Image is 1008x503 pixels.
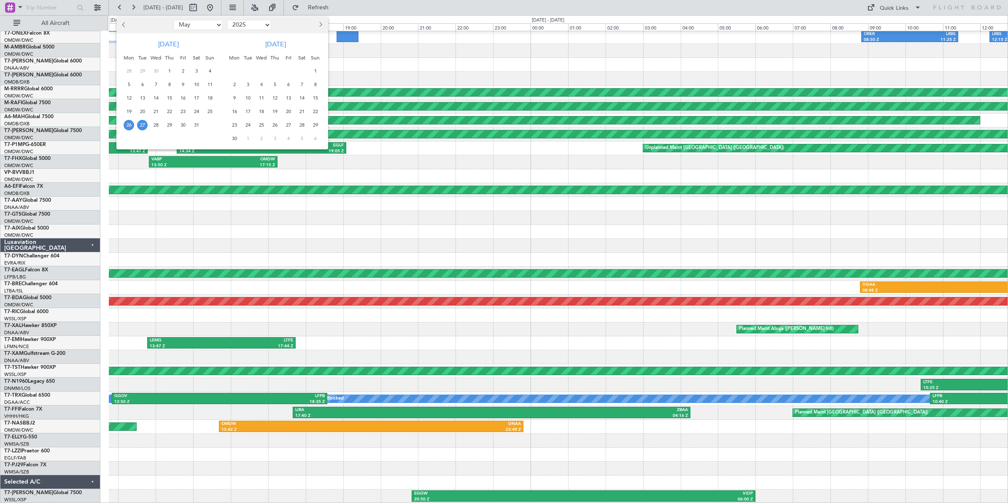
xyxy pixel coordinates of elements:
div: 3-6-2025 [241,78,255,92]
div: Sun [203,51,217,65]
span: 1 [164,66,175,76]
div: 1-6-2025 [309,65,322,78]
span: 8 [164,79,175,90]
div: 26-6-2025 [268,119,282,132]
div: 7-6-2025 [295,78,309,92]
span: 10 [243,93,253,103]
div: 28-4-2025 [122,65,136,78]
span: 21 [151,106,161,117]
div: Thu [163,51,176,65]
span: 30 [178,120,188,130]
div: 10-6-2025 [241,92,255,105]
span: 28 [124,66,134,76]
span: 28 [296,120,307,130]
span: 3 [243,79,253,90]
div: 5-6-2025 [268,78,282,92]
span: 26 [124,120,134,130]
div: 28-5-2025 [149,119,163,132]
div: 31-5-2025 [190,119,203,132]
span: 29 [164,120,175,130]
span: 5 [270,79,280,90]
div: 3-5-2025 [190,65,203,78]
div: 14-5-2025 [149,92,163,105]
div: 18-6-2025 [255,105,268,119]
span: 23 [229,120,240,130]
div: 20-5-2025 [136,105,149,119]
span: 28 [151,120,161,130]
div: 28-6-2025 [295,119,309,132]
span: 6 [137,79,148,90]
span: 9 [178,79,188,90]
button: Next month [315,18,325,32]
div: 27-6-2025 [282,119,295,132]
div: 22-5-2025 [163,105,176,119]
span: 13 [283,93,294,103]
span: 5 [296,133,307,144]
span: 27 [283,120,294,130]
div: 17-6-2025 [241,105,255,119]
span: 25 [205,106,215,117]
span: 25 [256,120,267,130]
button: Previous month [120,18,129,32]
span: 1 [310,66,321,76]
span: 12 [270,93,280,103]
span: 19 [270,106,280,117]
span: 12 [124,93,134,103]
div: 29-6-2025 [309,119,322,132]
span: 11 [205,79,215,90]
span: 29 [310,120,321,130]
span: 22 [310,106,321,117]
div: 15-5-2025 [163,92,176,105]
span: 30 [229,133,240,144]
div: 1-7-2025 [241,132,255,146]
div: 21-6-2025 [295,105,309,119]
div: 11-5-2025 [203,78,217,92]
div: 12-6-2025 [268,92,282,105]
span: 23 [178,106,188,117]
span: 17 [243,106,253,117]
div: 26-5-2025 [122,119,136,132]
span: 4 [205,66,215,76]
div: 14-6-2025 [295,92,309,105]
span: 6 [310,133,321,144]
div: 2-6-2025 [228,78,241,92]
div: Sun [309,51,322,65]
div: 1-5-2025 [163,65,176,78]
div: 16-6-2025 [228,105,241,119]
div: 2-7-2025 [255,132,268,146]
div: 5-5-2025 [122,78,136,92]
div: Fri [176,51,190,65]
div: 24-5-2025 [190,105,203,119]
div: Wed [149,51,163,65]
div: 25-6-2025 [255,119,268,132]
div: 13-6-2025 [282,92,295,105]
div: 11-6-2025 [255,92,268,105]
div: 21-5-2025 [149,105,163,119]
div: 30-6-2025 [228,132,241,146]
div: 6-5-2025 [136,78,149,92]
div: Sat [190,51,203,65]
span: 2 [256,133,267,144]
div: 25-5-2025 [203,105,217,119]
span: 1 [243,133,253,144]
div: 12-5-2025 [122,92,136,105]
select: Select month [173,20,223,30]
div: 30-5-2025 [176,119,190,132]
select: Select year [227,20,271,30]
div: Wed [255,51,268,65]
div: 20-6-2025 [282,105,295,119]
div: 6-6-2025 [282,78,295,92]
div: 10-5-2025 [190,78,203,92]
div: 17-5-2025 [190,92,203,105]
span: 24 [191,106,202,117]
span: 7 [296,79,307,90]
div: 16-5-2025 [176,92,190,105]
div: Tue [241,51,255,65]
div: 22-6-2025 [309,105,322,119]
div: 27-5-2025 [136,119,149,132]
div: 4-5-2025 [203,65,217,78]
div: 19-5-2025 [122,105,136,119]
span: 5 [124,79,134,90]
span: 19 [124,106,134,117]
span: 3 [270,133,280,144]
